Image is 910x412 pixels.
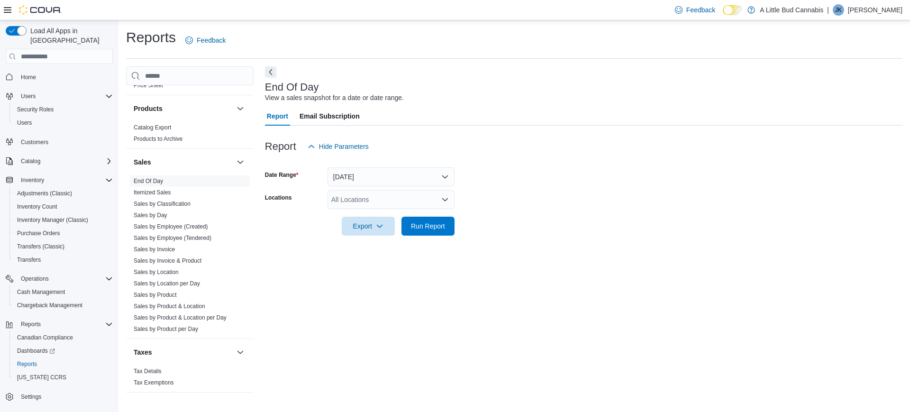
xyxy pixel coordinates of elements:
[134,292,177,298] a: Sales by Product
[17,174,113,186] span: Inventory
[19,5,62,15] img: Cova
[134,314,227,321] span: Sales by Product & Location per Day
[411,221,445,231] span: Run Report
[267,107,288,126] span: Report
[17,273,113,284] span: Operations
[17,106,54,113] span: Security Roles
[197,36,226,45] span: Feedback
[17,302,82,309] span: Chargeback Management
[9,103,117,116] button: Security Roles
[235,103,246,114] button: Products
[235,347,246,358] button: Taxes
[134,269,179,275] a: Sales by Location
[265,66,276,78] button: Next
[342,217,395,236] button: Export
[13,241,113,252] span: Transfers (Classic)
[13,241,68,252] a: Transfers (Classic)
[304,137,373,156] button: Hide Parameters
[21,275,49,283] span: Operations
[182,31,229,50] a: Feedback
[13,286,113,298] span: Cash Management
[265,194,292,201] label: Locations
[13,332,77,343] a: Canadian Compliance
[13,254,45,266] a: Transfers
[17,360,37,368] span: Reports
[17,273,53,284] button: Operations
[760,4,823,16] p: A Little Bud Cannabis
[848,4,902,16] p: [PERSON_NAME]
[17,319,113,330] span: Reports
[328,167,455,186] button: [DATE]
[2,155,117,168] button: Catalog
[13,201,61,212] a: Inventory Count
[17,374,66,381] span: [US_STATE] CCRS
[13,358,41,370] a: Reports
[13,117,36,128] a: Users
[9,116,117,129] button: Users
[134,235,211,241] a: Sales by Employee (Tendered)
[9,200,117,213] button: Inventory Count
[134,212,167,219] a: Sales by Day
[134,379,174,386] a: Tax Exemptions
[134,82,163,89] a: Price Sheet
[21,157,40,165] span: Catalog
[9,285,117,299] button: Cash Management
[134,303,205,310] a: Sales by Product & Location
[13,286,69,298] a: Cash Management
[9,187,117,200] button: Adjustments (Classic)
[17,319,45,330] button: Reports
[134,201,191,207] a: Sales by Classification
[2,90,117,103] button: Users
[13,300,113,311] span: Chargeback Management
[17,136,113,148] span: Customers
[2,70,117,83] button: Home
[134,177,163,185] span: End Of Day
[827,4,829,16] p: |
[2,272,117,285] button: Operations
[9,371,117,384] button: [US_STATE] CCRS
[134,325,198,333] span: Sales by Product per Day
[134,104,163,113] h3: Products
[265,93,404,103] div: View a sales snapshot for a date or date range.
[9,357,117,371] button: Reports
[134,211,167,219] span: Sales by Day
[835,4,842,16] span: JK
[13,188,76,199] a: Adjustments (Classic)
[17,190,72,197] span: Adjustments (Classic)
[134,257,201,264] a: Sales by Invoice & Product
[21,92,36,100] span: Users
[13,358,113,370] span: Reports
[13,345,113,357] span: Dashboards
[13,228,113,239] span: Purchase Orders
[13,104,57,115] a: Security Roles
[17,203,57,211] span: Inventory Count
[134,280,200,287] span: Sales by Location per Day
[134,367,162,375] span: Tax Details
[21,73,36,81] span: Home
[134,223,208,230] a: Sales by Employee (Created)
[126,122,254,148] div: Products
[9,227,117,240] button: Purchase Orders
[134,200,191,208] span: Sales by Classification
[134,189,171,196] a: Itemized Sales
[13,228,64,239] a: Purchase Orders
[21,138,48,146] span: Customers
[13,104,113,115] span: Security Roles
[126,175,254,339] div: Sales
[17,216,88,224] span: Inventory Manager (Classic)
[134,124,171,131] a: Catalog Export
[134,348,233,357] button: Taxes
[13,201,113,212] span: Inventory Count
[17,91,39,102] button: Users
[9,213,117,227] button: Inventory Manager (Classic)
[134,302,205,310] span: Sales by Product & Location
[13,345,59,357] a: Dashboards
[27,26,113,45] span: Load All Apps in [GEOGRAPHIC_DATA]
[134,257,201,265] span: Sales by Invoice & Product
[671,0,719,19] a: Feedback
[265,141,296,152] h3: Report
[2,390,117,403] button: Settings
[17,347,55,355] span: Dashboards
